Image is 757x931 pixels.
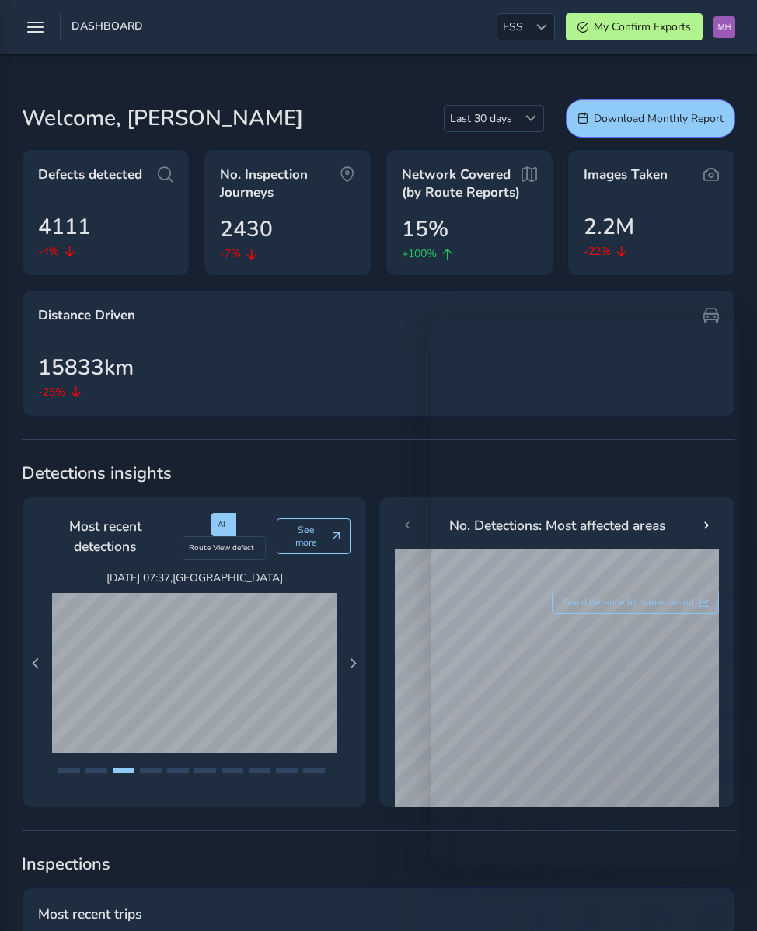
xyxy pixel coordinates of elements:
[22,462,735,485] span: Detections insights
[183,536,266,560] div: Route View defect
[85,768,107,773] button: Page 2
[38,306,135,325] span: Distance Driven
[222,768,243,773] button: Page 7
[342,653,364,675] button: Next Page
[584,211,634,243] span: 2.2M
[38,904,141,924] span: Most recent trips
[211,513,236,536] div: AI
[704,878,741,915] iframe: Intercom live chat
[220,246,241,262] span: -7%
[584,243,611,260] span: -22%
[52,570,337,585] span: [DATE] 07:37 , [GEOGRAPHIC_DATA]
[566,13,703,40] button: My Confirm Exports
[22,102,303,134] span: Welcome, [PERSON_NAME]
[140,768,162,773] button: Page 4
[594,19,691,34] span: My Confirm Exports
[38,211,91,243] span: 4111
[38,166,142,184] span: Defects detected
[431,319,741,866] iframe: Intercom live chat
[277,518,351,554] button: See more
[276,768,298,773] button: Page 9
[22,853,735,876] span: Inspections
[38,516,172,557] span: Most recent detections
[249,768,270,773] button: Page 8
[58,768,80,773] button: Page 1
[497,14,529,40] span: ESS
[303,768,325,773] button: Page 10
[713,16,735,38] img: diamond-layout
[38,243,59,260] span: -4%
[113,768,134,773] button: Page 3
[594,111,724,126] span: Download Monthly Report
[566,99,735,138] button: Download Monthly Report
[220,166,340,202] span: No. Inspection Journeys
[218,519,225,530] span: AI
[38,384,65,400] span: -25%
[72,19,143,40] span: Dashboard
[402,246,437,262] span: +100%
[194,768,216,773] button: Page 6
[445,106,518,131] span: Last 30 days
[287,524,326,549] span: See more
[167,768,189,773] button: Page 5
[584,166,668,184] span: Images Taken
[402,213,448,246] span: 15%
[402,166,522,202] span: Network Covered (by Route Reports)
[189,542,254,553] span: Route View defect
[220,213,273,246] span: 2430
[25,653,47,675] button: Previous Page
[38,351,134,384] span: 15833km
